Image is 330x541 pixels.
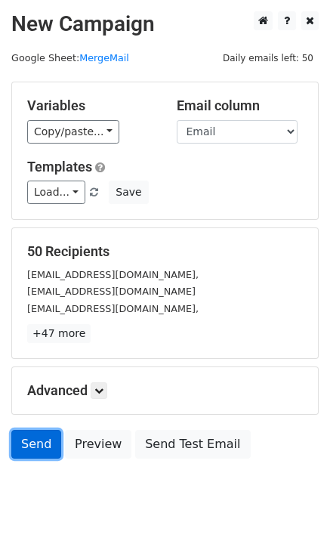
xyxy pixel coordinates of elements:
small: [EMAIL_ADDRESS][DOMAIN_NAME], [27,269,199,280]
h2: New Campaign [11,11,319,37]
button: Save [109,181,148,204]
a: Copy/paste... [27,120,119,144]
small: [EMAIL_ADDRESS][DOMAIN_NAME], [27,303,199,314]
h5: 50 Recipients [27,243,303,260]
a: Daily emails left: 50 [217,52,319,63]
a: MergeMail [79,52,129,63]
a: Send Test Email [135,430,250,459]
small: Google Sheet: [11,52,129,63]
a: Templates [27,159,92,175]
a: Preview [65,430,131,459]
span: Daily emails left: 50 [217,50,319,66]
iframe: Chat Widget [254,468,330,541]
small: [EMAIL_ADDRESS][DOMAIN_NAME] [27,286,196,297]
h5: Advanced [27,382,303,399]
a: Load... [27,181,85,204]
h5: Email column [177,97,304,114]
a: Send [11,430,61,459]
h5: Variables [27,97,154,114]
a: +47 more [27,324,91,343]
